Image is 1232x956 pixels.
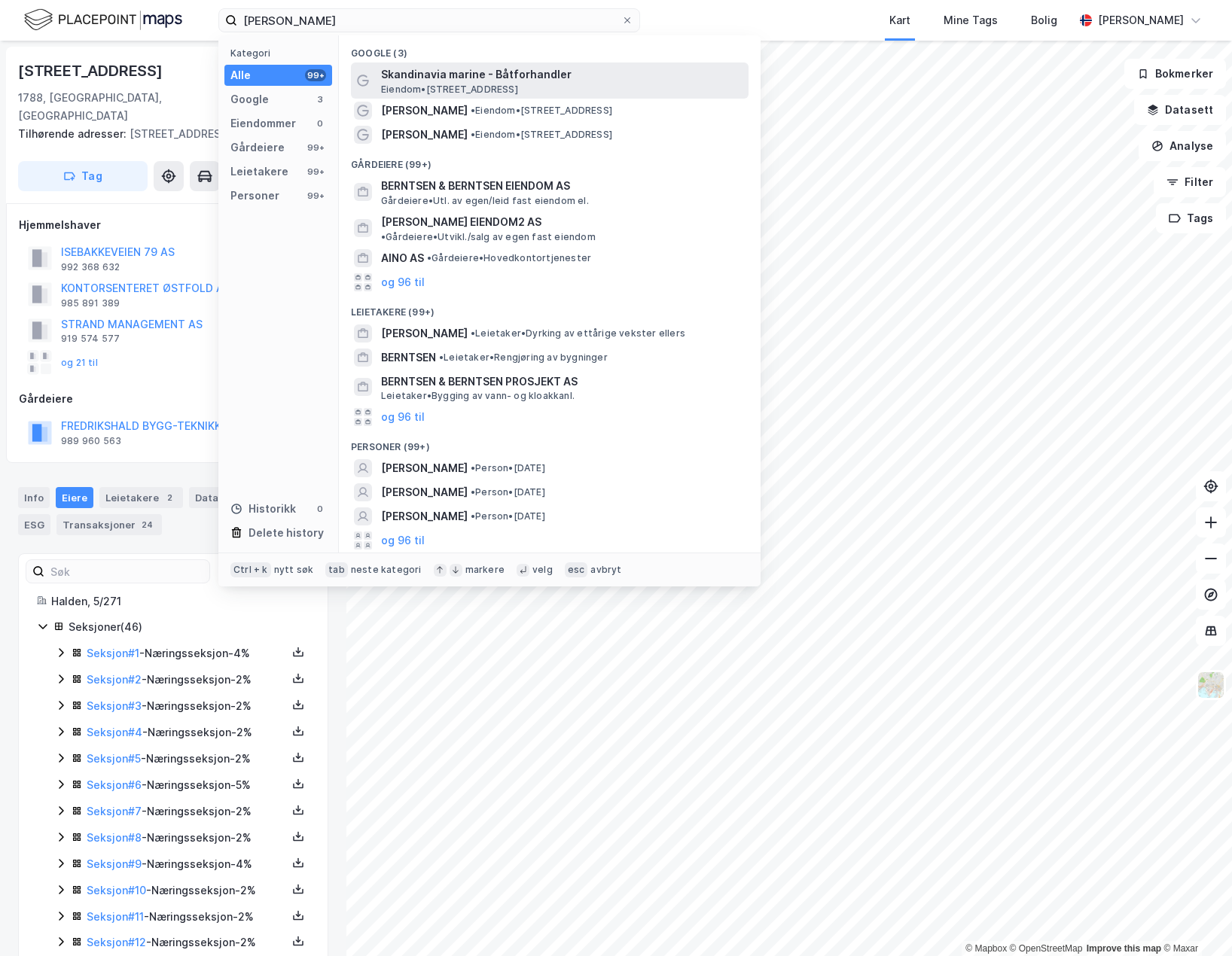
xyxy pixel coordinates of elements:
span: Tilhørende adresser: [18,127,130,140]
span: BERNTSEN & BERNTSEN PROSJEKT AS [381,373,743,391]
span: Gårdeiere • Utl. av egen/leid fast eiendom el. [381,195,589,207]
div: Gårdeiere [19,390,328,408]
span: Gårdeiere • Utvikl./salg av egen fast eiendom [381,231,596,243]
button: og 96 til [381,273,425,291]
div: Eiere [56,487,93,508]
button: Analyse [1139,131,1226,161]
iframe: Chat Widget [1157,884,1232,956]
div: Leietakere (99+) [339,294,761,321]
span: [PERSON_NAME] [381,126,468,144]
div: - Næringsseksjon - 2% [87,829,287,847]
span: [PERSON_NAME] [381,102,468,120]
span: Skandinavia marine - Båtforhandler [381,65,743,84]
div: - Næringsseksjon - 4% [87,644,287,662]
span: Eiendom • [STREET_ADDRESS] [381,84,518,96]
div: - Næringsseksjon - 2% [87,908,287,926]
span: Eiendom • [STREET_ADDRESS] [471,129,612,141]
div: Hjemmelshaver [19,216,328,234]
div: Personer (99+) [339,429,761,456]
div: [STREET_ADDRESS] [18,125,316,143]
div: markere [465,564,505,576]
button: og 96 til [381,408,425,426]
div: tab [325,562,348,577]
span: Person • [DATE] [471,462,545,474]
div: 1788, [GEOGRAPHIC_DATA], [GEOGRAPHIC_DATA] [18,89,260,125]
div: Google (3) [339,35,761,62]
div: - Næringsseksjon - 2% [87,723,287,741]
img: logo.f888ab2527a4732fd821a326f86c7f29.svg [24,7,182,33]
div: 0 [314,117,326,129]
div: nytt søk [274,564,314,576]
span: Leietaker • Rengjøring av bygninger [439,352,608,364]
div: 985 891 389 [61,297,120,309]
div: Kontrollprogram for chat [1157,884,1232,956]
div: 99+ [305,142,326,154]
a: Seksjon#6 [87,778,142,791]
span: • [471,462,475,473]
div: Ctrl + k [230,562,271,577]
button: Tags [1156,203,1226,233]
a: Seksjon#7 [87,805,142,817]
button: Tag [18,161,148,191]
div: [STREET_ADDRESS] [18,59,166,83]
div: 0 [314,503,326,515]
div: Info [18,487,50,508]
button: Filter [1154,167,1226,197]
div: 992 368 632 [61,261,120,273]
span: [PERSON_NAME] [381,324,468,343]
div: esc [565,562,588,577]
a: Seksjon#11 [87,910,144,923]
span: Leietaker • Bygging av vann- og kloakkanl. [381,390,575,402]
div: Alle [230,66,251,84]
div: Delete history [249,524,324,542]
span: • [471,105,475,116]
div: Personer [230,187,279,205]
div: 989 960 563 [61,435,121,447]
div: Seksjoner ( 46 ) [69,618,310,636]
a: Seksjon#10 [87,884,146,897]
img: Z [1197,671,1225,699]
span: • [471,510,475,522]
div: 99+ [305,166,326,178]
span: Leietaker • Dyrking av ettårige vekster ellers [471,327,685,339]
div: - Næringsseksjon - 2% [87,697,287,715]
div: neste kategori [351,564,422,576]
a: OpenStreetMap [1010,943,1083,954]
span: Person • [DATE] [471,510,545,522]
div: Leietakere [99,487,183,508]
span: AINO AS [381,249,424,267]
span: [PERSON_NAME] [381,459,468,477]
a: Improve this map [1087,943,1161,954]
div: Kart [889,11,910,29]
div: Eiendommer [230,114,296,132]
div: Historikk [230,500,296,518]
div: Leietakere [230,163,288,181]
button: og 96 til [381,531,425,550]
a: Seksjon#12 [87,936,146,948]
div: Mine Tags [944,11,998,29]
span: • [471,327,475,339]
div: - Næringsseksjon - 2% [87,750,287,768]
div: - Næringsseksjon - 2% [87,802,287,821]
span: [PERSON_NAME] [381,507,468,525]
div: - Næringsseksjon - 2% [87,671,287,689]
div: 24 [139,517,156,532]
a: Mapbox [965,943,1007,954]
div: 3 [314,93,326,105]
div: Gårdeiere (99+) [339,147,761,174]
span: • [471,129,475,140]
span: • [471,486,475,498]
div: ESG [18,514,50,535]
div: 99+ [305,190,326,202]
div: Bolig [1031,11,1057,29]
span: Gårdeiere • Hovedkontortjenester [427,252,591,264]
span: • [427,252,432,263]
div: - Næringsseksjon - 5% [87,776,287,794]
div: 2 [162,490,177,505]
button: Bokmerker [1124,59,1226,89]
div: Datasett [189,487,245,508]
div: velg [532,564,553,576]
a: Seksjon#3 [87,699,142,712]
a: Seksjon#4 [87,726,142,738]
div: Kategori [230,47,332,59]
